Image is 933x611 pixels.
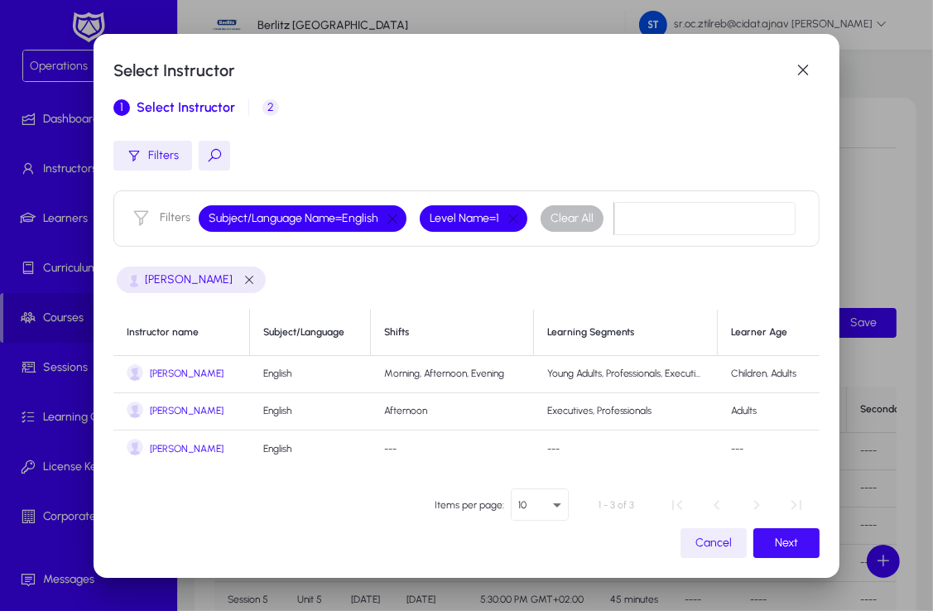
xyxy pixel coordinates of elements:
img: default-user.png [127,364,143,381]
td: English [250,431,371,468]
span: [PERSON_NAME] [150,405,224,417]
div: Instructor name [127,326,199,339]
span: [PERSON_NAME] [150,443,224,455]
div: Instructor name [127,326,237,339]
span: Select Instructor [137,101,235,114]
img: default-user.png [127,402,143,418]
span: 1 [113,99,130,116]
span: [PERSON_NAME] [145,270,233,290]
span: Subject/Language Name = English [209,210,378,227]
th: Learner Age [718,310,820,356]
span: 2 [262,99,279,116]
td: Executives, Professionals [534,393,718,431]
td: English [250,356,371,393]
label: Filters [160,211,190,225]
mat-paginator: Select page [425,482,820,528]
h1: Select Instructor [113,57,787,84]
td: English [250,393,371,431]
div: 1 - 3 of 3 [599,497,634,513]
span: [PERSON_NAME] [150,368,224,380]
span: 10 [518,499,527,511]
button: Next [753,528,820,558]
td: Afternoon [371,393,534,431]
span: Next [775,536,798,550]
span: Cancel [695,536,732,550]
th: Learning Segments [534,310,718,356]
th: Subject/Language [250,310,371,356]
img: default-user.png [127,439,143,455]
td: Children, Adults [718,356,820,393]
span: Level Name = 1 [430,210,499,227]
button: Filters [113,141,192,171]
button: Cancel [681,528,747,558]
span: Clear All [551,210,594,227]
span: Filters [148,146,179,166]
td: --- [534,431,718,468]
td: Adults [718,393,820,431]
img: Instructor image [127,272,142,287]
td: --- [371,431,534,468]
td: Young Adults, Professionals, Executives [534,356,718,393]
div: Items per page: [435,497,504,513]
td: Morning, Afternoon, Evening [371,356,534,393]
td: --- [718,431,820,468]
th: Shifts [371,310,534,356]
